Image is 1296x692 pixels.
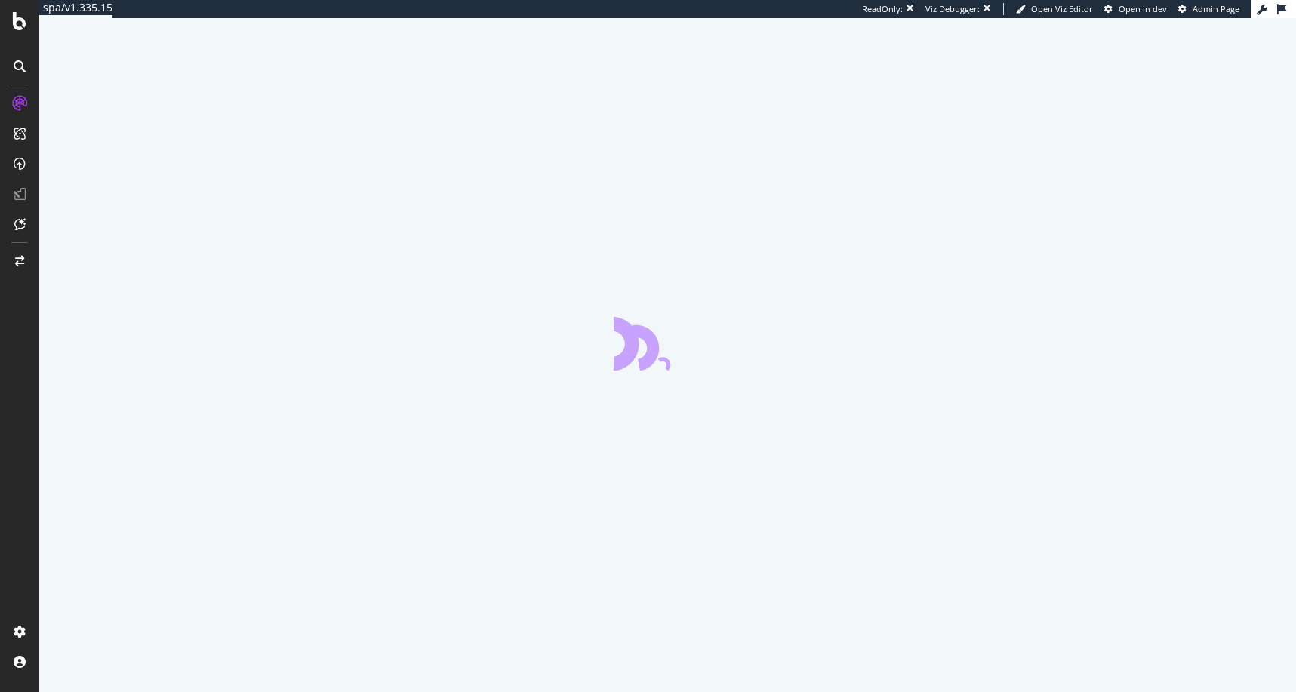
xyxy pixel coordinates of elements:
[1178,3,1239,15] a: Admin Page
[614,316,722,371] div: animation
[1193,3,1239,14] span: Admin Page
[1016,3,1093,15] a: Open Viz Editor
[925,3,980,15] div: Viz Debugger:
[862,3,903,15] div: ReadOnly:
[1119,3,1167,14] span: Open in dev
[1104,3,1167,15] a: Open in dev
[1031,3,1093,14] span: Open Viz Editor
